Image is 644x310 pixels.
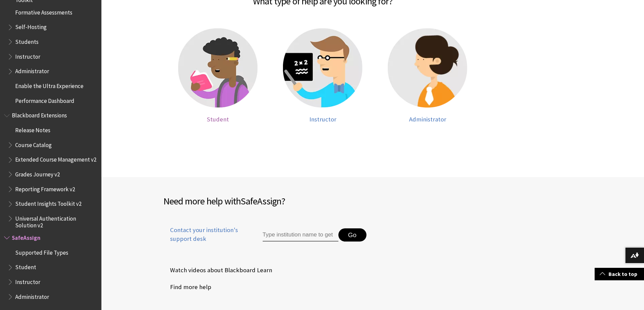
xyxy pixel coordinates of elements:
img: Administrator help [388,28,467,108]
span: Administrator [15,66,49,75]
a: Instructor help Instructor [277,28,368,123]
h2: Need more help with ? [163,194,373,208]
span: Reporting Framework v2 [15,184,75,193]
a: Student help Student [172,28,264,123]
span: Universal Authentication Solution v2 [15,213,97,229]
span: Formative Assessments [15,7,72,16]
span: Instructor [15,276,40,285]
a: Find more help [163,282,211,292]
span: Students [15,36,39,45]
span: SafeAssign [241,195,281,207]
a: Back to top [595,268,644,280]
span: Student [207,115,229,123]
span: SafeAssign [12,232,41,241]
img: Student help [178,28,258,108]
span: Contact your institution's support desk [163,226,247,243]
nav: Book outline for Blackboard SafeAssign [4,232,97,302]
span: Self-Hosting [15,22,47,31]
span: Performance Dashboard [15,95,74,104]
span: Instructor [15,51,40,60]
span: Release Notes [15,124,50,134]
span: Course Catalog [15,139,52,148]
a: Contact your institution's support desk [163,226,247,251]
span: Instructor [309,115,336,123]
span: Enable the Ultra Experience [15,80,84,89]
span: Student Insights Toolkit v2 [15,198,81,207]
a: Administrator help Administrator [382,28,473,123]
img: Instructor help [283,28,362,108]
input: Type institution name to get support [263,228,338,242]
span: Extended Course Management v2 [15,154,96,163]
span: Administrator [15,291,49,300]
button: Go [338,228,366,242]
nav: Book outline for Blackboard Extensions [4,110,97,229]
span: Blackboard Extensions [12,110,67,119]
a: Watch videos about Blackboard Learn [163,265,272,275]
span: Supported File Types [15,247,68,256]
span: Grades Journey v2 [15,169,60,178]
span: Student [15,262,36,271]
span: Administrator [409,115,446,123]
